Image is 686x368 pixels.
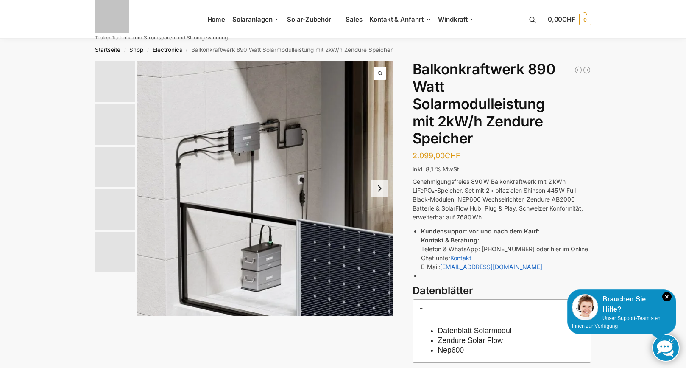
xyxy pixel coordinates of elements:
[450,254,471,261] a: Kontakt
[137,61,393,316] a: Znedure solar flow Batteriespeicher fuer BalkonkraftwerkeZnedure solar flow Batteriespeicher fuer...
[438,326,512,335] a: Datenblatt Solarmodul
[438,15,468,23] span: Windkraft
[229,0,283,39] a: Solaranlagen
[662,292,672,301] i: Schließen
[95,35,228,40] p: Tiptop Technik zum Stromsparen und Stromgewinnung
[572,294,672,315] div: Brauchen Sie Hilfe?
[413,166,461,173] span: inkl. 8,1 % MwSt.
[438,336,503,345] a: Zendure Solar Flow
[572,294,598,320] img: Customer service
[574,66,583,74] a: Balkonkraftwerk mit Speicher 2670 Watt Solarmodulleistung mit 2kW/h Speicher
[438,346,464,354] a: Nep600
[548,7,591,32] a: 0,00CHF 0
[421,236,479,244] strong: Kontakt & Beratung:
[548,15,575,23] span: 0,00
[421,227,591,271] li: Telefon & WhatsApp: [PHONE_NUMBER] oder hier im Online Chat unter E-Mail:
[95,147,135,187] img: Maysun
[562,15,575,23] span: CHF
[95,232,135,272] img: nep-microwechselrichter-600w
[95,61,135,102] img: Zendure-solar-flow-Batteriespeicher für Balkonkraftwerke
[143,47,152,53] span: /
[579,14,591,25] span: 0
[572,315,662,329] span: Unser Support-Team steht Ihnen zur Verfügung
[287,15,331,23] span: Solar-Zubehör
[232,15,273,23] span: Solaranlagen
[120,47,129,53] span: /
[95,189,135,230] img: Zendure-solar-flow-Batteriespeicher für Balkonkraftwerke
[371,180,388,197] button: Next slide
[342,0,366,39] a: Sales
[346,15,363,23] span: Sales
[445,151,460,160] span: CHF
[369,15,423,23] span: Kontakt & Anfahrt
[440,263,542,270] a: [EMAIL_ADDRESS][DOMAIN_NAME]
[137,61,393,316] img: Zendure-solar-flow-Batteriespeicher für Balkonkraftwerke
[413,284,591,298] h3: Datenblätter
[413,151,460,160] bdi: 2.099,00
[583,66,591,74] a: Balkonkraftwerk 890 Watt Solarmodulleistung mit 1kW/h Zendure Speicher
[413,177,591,222] p: Genehmigungsfreies 890 W Balkonkraftwerk mit 2 kWh LiFePO₄-Speicher. Set mit 2× bifazialen Shinso...
[80,39,606,61] nav: Breadcrumb
[95,104,135,145] img: Anschlusskabel-3meter_schweizer-stecker
[129,46,143,53] a: Shop
[435,0,479,39] a: Windkraft
[366,0,435,39] a: Kontakt & Anfahrt
[153,46,182,53] a: Electronics
[413,61,591,147] h1: Balkonkraftwerk 890 Watt Solarmodulleistung mit 2kW/h Zendure Speicher
[421,228,539,235] strong: Kundensupport vor und nach dem Kauf:
[95,46,120,53] a: Startseite
[284,0,342,39] a: Solar-Zubehör
[182,47,191,53] span: /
